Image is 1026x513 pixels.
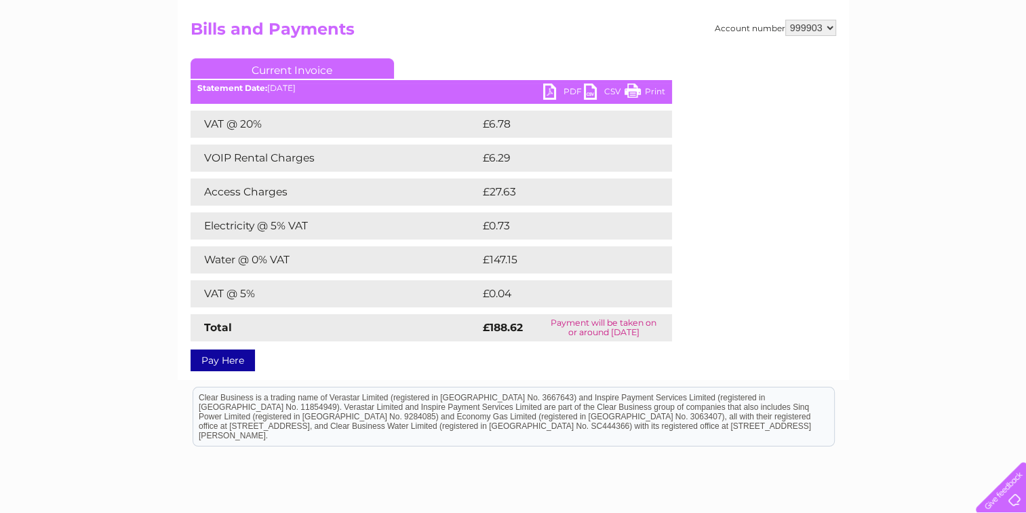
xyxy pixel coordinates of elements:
a: Pay Here [191,349,255,371]
td: £0.04 [479,280,641,307]
strong: £188.62 [483,321,523,334]
td: Access Charges [191,178,479,206]
a: Current Invoice [191,58,394,79]
td: £27.63 [479,178,644,206]
td: VAT @ 5% [191,280,479,307]
h2: Bills and Payments [191,20,836,45]
td: £6.78 [479,111,640,138]
a: 0333 014 3131 [770,7,864,24]
td: £147.15 [479,246,645,273]
div: Account number [715,20,836,36]
a: Energy [821,58,851,68]
td: Payment will be taken on or around [DATE] [536,314,672,341]
div: [DATE] [191,83,672,93]
strong: Total [204,321,232,334]
td: VAT @ 20% [191,111,479,138]
a: Print [625,83,665,103]
td: Water @ 0% VAT [191,246,479,273]
a: Water [787,58,813,68]
td: £6.29 [479,145,640,172]
img: logo.png [36,35,105,77]
td: VOIP Rental Charges [191,145,479,172]
a: PDF [543,83,584,103]
div: Clear Business is a trading name of Verastar Limited (registered in [GEOGRAPHIC_DATA] No. 3667643... [193,7,834,66]
a: Blog [908,58,928,68]
td: £0.73 [479,212,640,240]
a: Telecoms [859,58,900,68]
a: Log out [981,58,1013,68]
b: Statement Date: [197,83,267,93]
a: Contact [936,58,969,68]
td: Electricity @ 5% VAT [191,212,479,240]
a: CSV [584,83,625,103]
